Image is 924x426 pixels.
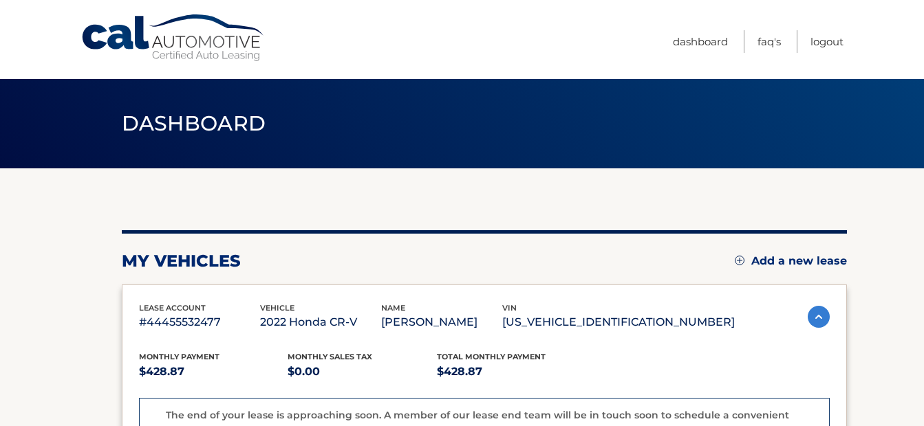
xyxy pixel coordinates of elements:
[260,303,294,313] span: vehicle
[381,313,502,332] p: [PERSON_NAME]
[437,352,546,361] span: Total Monthly Payment
[381,303,405,313] span: name
[122,251,241,271] h2: my vehicles
[122,111,266,136] span: Dashboard
[288,352,372,361] span: Monthly sales Tax
[437,362,586,381] p: $428.87
[139,362,288,381] p: $428.87
[139,313,260,332] p: #44455532477
[735,256,744,265] img: add.svg
[735,254,847,268] a: Add a new lease
[673,30,728,53] a: Dashboard
[502,313,735,332] p: [US_VEHICLE_IDENTIFICATION_NUMBER]
[288,362,437,381] p: $0.00
[139,303,206,313] span: lease account
[502,303,517,313] span: vin
[80,14,266,63] a: Cal Automotive
[808,306,830,328] img: accordion-active.svg
[139,352,219,361] span: Monthly Payment
[758,30,781,53] a: FAQ's
[260,313,381,332] p: 2022 Honda CR-V
[810,30,844,53] a: Logout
